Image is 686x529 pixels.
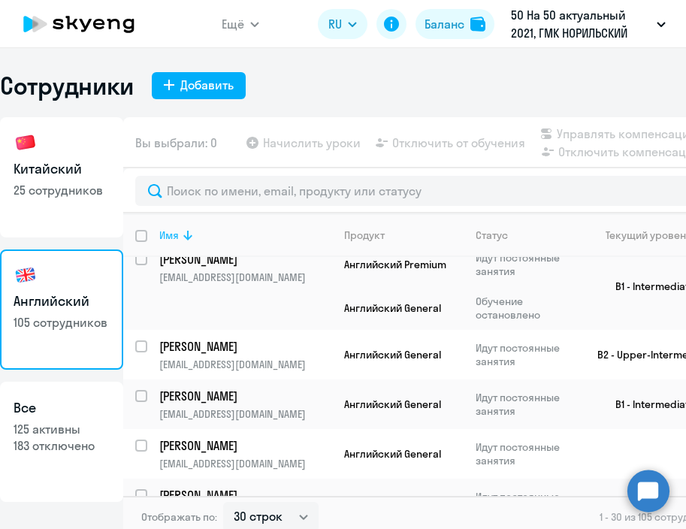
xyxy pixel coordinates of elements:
p: 125 активны [14,421,110,437]
p: Идут постоянные занятия [476,391,579,418]
a: [PERSON_NAME] [159,487,331,503]
button: Балансbalance [416,9,494,39]
span: Отображать по: [141,510,217,524]
div: Статус [476,228,508,242]
div: Имя [159,228,179,242]
a: [PERSON_NAME] [159,251,331,268]
span: Английский Premium [344,258,446,271]
button: RU [318,9,367,39]
p: [PERSON_NAME] [159,487,329,503]
p: [EMAIL_ADDRESS][DOMAIN_NAME] [159,271,331,284]
h3: Все [14,398,110,418]
span: Английский General [344,301,441,315]
span: Вы выбрали: 0 [135,134,217,152]
p: [PERSON_NAME] [159,437,329,454]
span: Английский General [344,348,441,361]
span: Ещё [222,15,244,33]
button: 50 На 50 актуальный 2021, ГМК НОРИЛЬСКИЙ НИКЕЛЬ, ПАО [503,6,673,42]
button: Добавить [152,72,246,99]
div: Продукт [344,228,385,242]
p: [EMAIL_ADDRESS][DOMAIN_NAME] [159,407,331,421]
a: [PERSON_NAME] [159,437,331,454]
a: [PERSON_NAME] [159,388,331,404]
div: Добавить [180,76,234,94]
p: [PERSON_NAME] [159,388,329,404]
img: english [14,263,38,287]
span: Английский General [344,398,441,411]
h3: Английский [14,292,110,311]
div: Имя [159,228,331,242]
span: Английский General [344,447,441,461]
p: 183 отключено [14,437,110,454]
p: Идут постоянные занятия [476,251,579,278]
p: [PERSON_NAME] [159,338,329,355]
img: chinese [14,131,38,155]
p: Идут постоянные занятия [476,341,579,368]
p: [EMAIL_ADDRESS][DOMAIN_NAME] [159,358,331,371]
p: 105 сотрудников [14,314,110,331]
p: Идут постоянные занятия [476,440,579,467]
img: balance [470,17,485,32]
p: [EMAIL_ADDRESS][DOMAIN_NAME] [159,457,331,470]
a: [PERSON_NAME] [159,338,331,355]
p: Обучение остановлено [476,295,579,322]
span: RU [328,15,342,33]
h3: Китайский [14,159,110,179]
p: 50 На 50 актуальный 2021, ГМК НОРИЛЬСКИЙ НИКЕЛЬ, ПАО [511,6,651,42]
div: Баланс [425,15,464,33]
p: Идут постоянные занятия [476,490,579,517]
p: [PERSON_NAME] [159,251,329,268]
p: 25 сотрудников [14,182,110,198]
button: Ещё [222,9,259,39]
